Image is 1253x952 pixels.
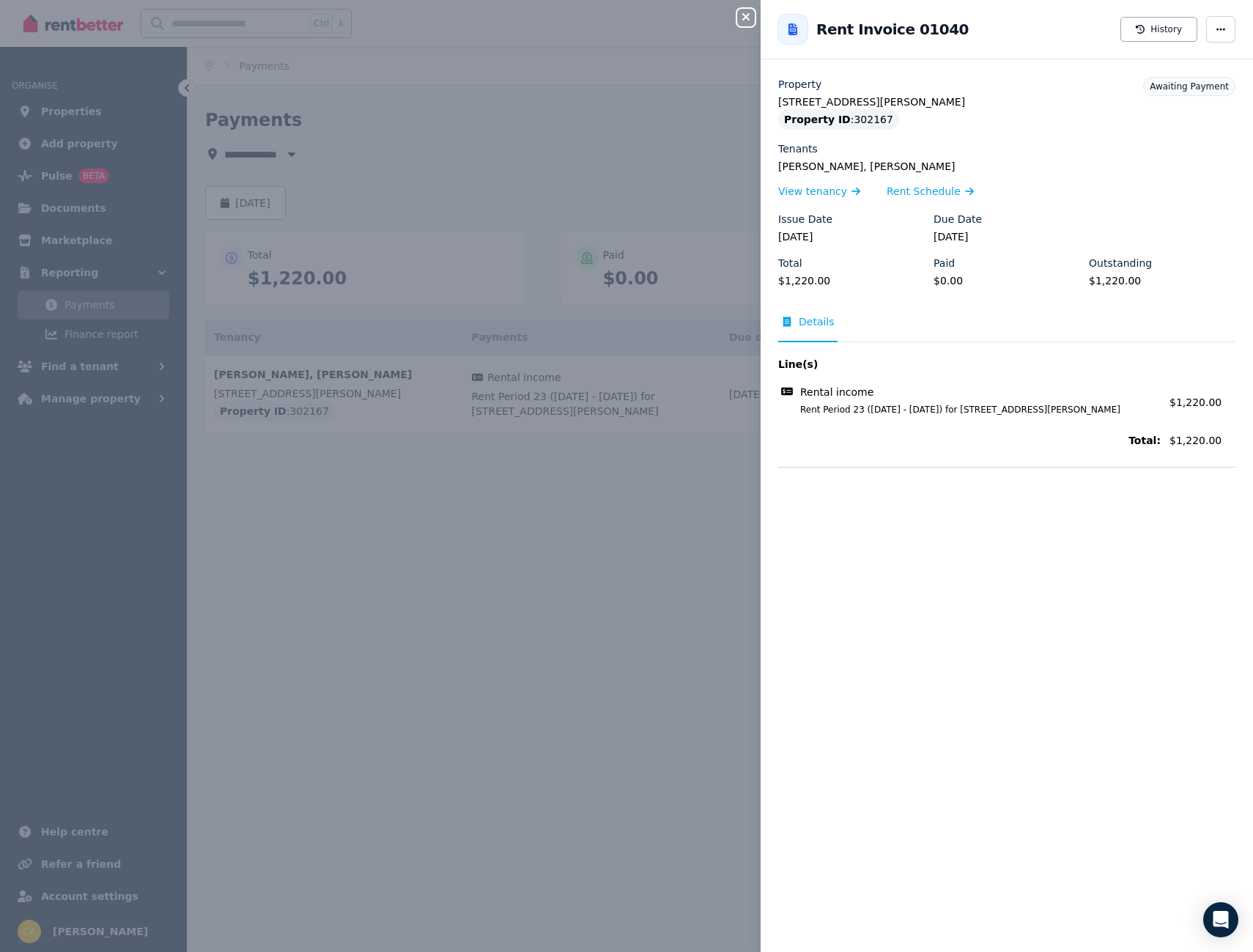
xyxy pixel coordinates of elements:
[1150,81,1229,92] span: Awaiting Payment
[887,184,974,199] a: Rent Schedule
[778,159,1235,174] legend: [PERSON_NAME], [PERSON_NAME]
[1169,433,1235,448] span: $1,220.00
[778,109,899,130] div: : 302167
[800,385,873,399] span: Rental income
[1169,396,1221,408] span: $1,220.00
[778,256,802,270] label: Total
[1203,902,1238,937] div: Open Intercom Messenger
[778,433,1161,448] span: Total:
[1120,17,1197,42] button: History
[887,184,961,199] span: Rent Schedule
[1089,256,1152,270] label: Outstanding
[934,212,982,226] label: Due Date
[816,19,969,40] h2: Rent Invoice 01040
[783,404,1161,416] span: Rent Period 23 ([DATE] - [DATE]) for [STREET_ADDRESS][PERSON_NAME]
[778,314,1235,342] nav: Tabs
[778,184,847,199] span: View tenancy
[1089,273,1235,288] legend: $1,220.00
[778,141,818,156] label: Tenants
[778,229,925,244] legend: [DATE]
[934,273,1080,288] legend: $0.00
[778,184,860,199] a: View tenancy
[778,77,821,92] label: Property
[778,95,1235,109] legend: [STREET_ADDRESS][PERSON_NAME]
[799,314,835,329] span: Details
[778,357,1161,372] span: Line(s)
[778,212,832,226] label: Issue Date
[934,256,955,270] label: Paid
[778,273,925,288] legend: $1,220.00
[784,112,851,127] span: Property ID
[934,229,1080,244] legend: [DATE]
